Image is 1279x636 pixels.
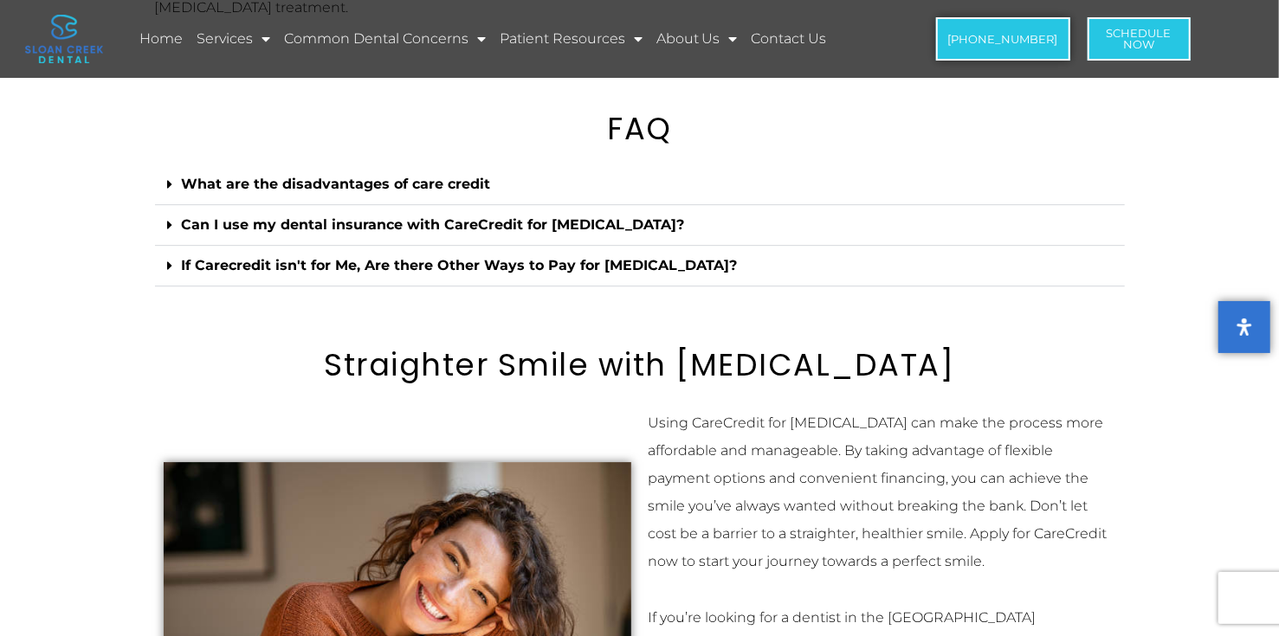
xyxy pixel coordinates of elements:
a: [PHONE_NUMBER] [936,17,1070,61]
a: Services [194,19,273,59]
a: Contact Us [749,19,830,59]
a: Can I use my dental insurance with CareCredit for [MEDICAL_DATA]? [182,216,685,233]
a: Home [137,19,185,59]
h2: FAQ [155,111,1125,147]
div: If Carecredit isn't for Me, Are there Other Ways to Pay for [MEDICAL_DATA]? [155,246,1125,286]
a: If Carecredit isn't for Me, Are there Other Ways to Pay for [MEDICAL_DATA]? [182,257,738,273]
a: Patient Resources [497,19,645,59]
span: If you’re looking for a dentist in the [GEOGRAPHIC_DATA] [649,609,1037,626]
nav: Menu [137,19,878,59]
a: Common Dental Concerns [281,19,488,59]
a: About Us [654,19,740,59]
h2: Straighter Smile with [MEDICAL_DATA] [155,347,1125,383]
a: What are the disadvantages of care credit [182,176,491,192]
img: logo [25,15,103,63]
button: Open Accessibility Panel [1218,301,1270,353]
div: Can I use my dental insurance with CareCredit for [MEDICAL_DATA]? [155,205,1125,246]
p: Using CareCredit for [MEDICAL_DATA] can make the process more affordable and manageable. By takin... [649,409,1116,575]
div: What are the disadvantages of care credit [155,164,1125,205]
span: [PHONE_NUMBER] [948,34,1058,45]
span: Schedule Now [1107,28,1172,50]
a: ScheduleNow [1088,17,1191,61]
